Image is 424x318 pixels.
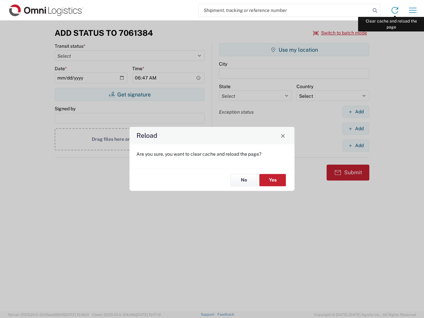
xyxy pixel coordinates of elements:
button: Yes [259,174,286,186]
button: No [231,174,257,186]
h4: Reload [136,131,157,140]
p: Are you sure, you want to clear cache and reload the page? [136,151,288,157]
button: Close [278,131,288,140]
input: Shipment, tracking or reference number [199,4,370,17]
